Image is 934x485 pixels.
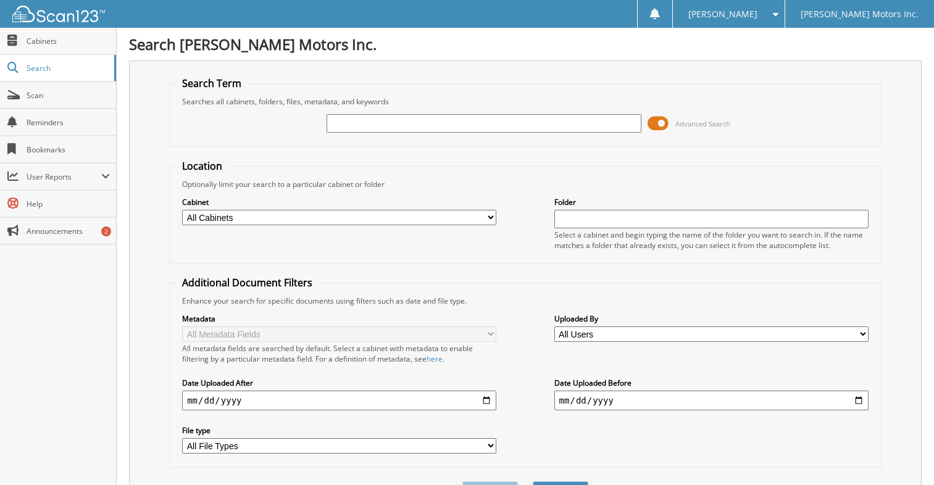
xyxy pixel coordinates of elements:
[129,34,922,54] h1: Search [PERSON_NAME] Motors Inc.
[554,197,869,207] label: Folder
[554,391,869,410] input: end
[182,378,496,388] label: Date Uploaded After
[675,119,730,128] span: Advanced Search
[176,96,875,107] div: Searches all cabinets, folders, files, metadata, and keywords
[27,90,110,101] span: Scan
[101,226,111,236] div: 2
[182,313,496,324] label: Metadata
[176,296,875,306] div: Enhance your search for specific documents using filters such as date and file type.
[801,10,919,18] span: [PERSON_NAME] Motors Inc.
[176,159,228,173] legend: Location
[427,354,443,364] a: here
[554,378,869,388] label: Date Uploaded Before
[27,199,110,209] span: Help
[27,226,110,236] span: Announcements
[182,425,496,436] label: File type
[182,391,496,410] input: start
[27,117,110,128] span: Reminders
[554,230,869,251] div: Select a cabinet and begin typing the name of the folder you want to search in. If the name match...
[688,10,757,18] span: [PERSON_NAME]
[27,63,108,73] span: Search
[176,276,319,289] legend: Additional Document Filters
[182,197,496,207] label: Cabinet
[27,36,110,46] span: Cabinets
[27,144,110,155] span: Bookmarks
[182,343,496,364] div: All metadata fields are searched by default. Select a cabinet with metadata to enable filtering b...
[27,172,101,182] span: User Reports
[554,313,869,324] label: Uploaded By
[12,6,105,22] img: scan123-logo-white.svg
[176,179,875,189] div: Optionally limit your search to a particular cabinet or folder
[176,77,248,90] legend: Search Term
